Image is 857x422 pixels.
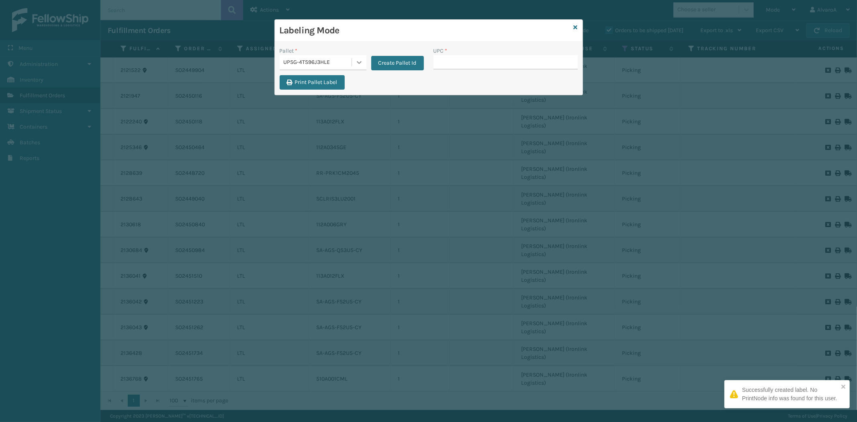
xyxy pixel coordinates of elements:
label: Pallet [280,47,298,55]
label: UPC [434,47,448,55]
h3: Labeling Mode [280,25,571,37]
button: Create Pallet Id [371,56,424,70]
div: UPSG-4TS96J3HLE [284,58,352,67]
button: close [841,383,847,391]
button: Print Pallet Label [280,75,345,90]
div: Successfully created label. No PrintNode info was found for this user. [742,386,839,403]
